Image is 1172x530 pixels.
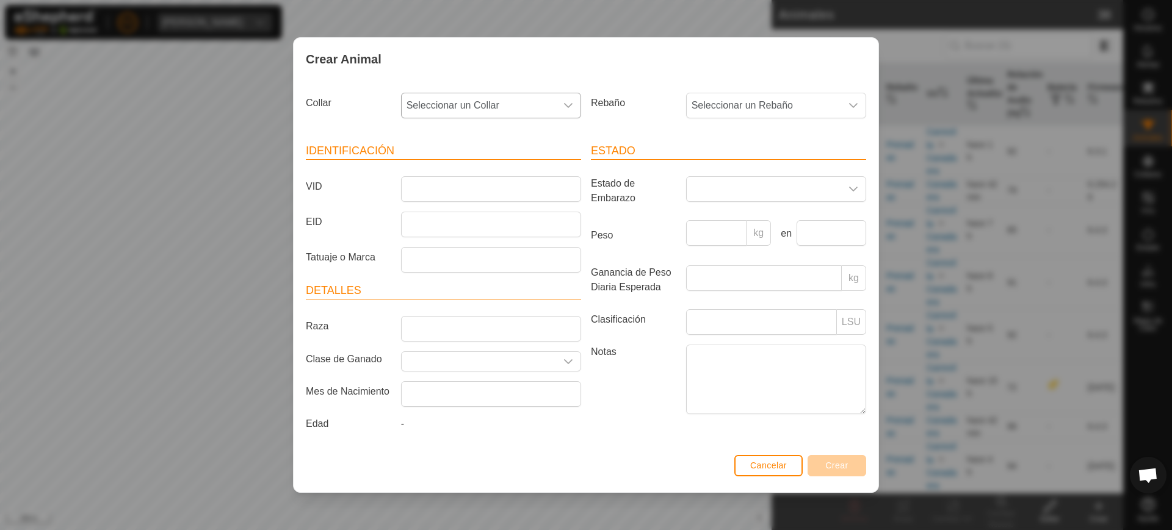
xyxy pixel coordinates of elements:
p-inputgroup-addon: kg [747,220,771,246]
label: Clasificación [586,309,681,330]
label: EID [301,212,396,232]
p-inputgroup-addon: kg [842,265,866,291]
header: Identificación [306,143,581,160]
div: dropdown trigger [841,177,866,201]
p-inputgroup-addon: LSU [837,309,866,335]
header: Detalles [306,282,581,299]
label: Tatuaje o Marca [301,247,396,268]
button: Crear [808,455,866,476]
label: Raza [301,316,396,337]
label: Peso [586,220,681,251]
span: Cancelar [750,460,787,470]
span: Seleccionar un Collar [402,93,556,118]
label: Estado de Embarazo [586,176,681,206]
div: Chat abierto [1130,457,1167,493]
div: dropdown trigger [556,352,581,371]
label: Notas [586,345,681,414]
header: Estado [591,143,866,160]
span: - [401,418,404,429]
span: Crear Animal [306,50,382,68]
label: VID [301,176,396,197]
label: Clase de Ganado [301,351,396,367]
label: Ganancia de Peso Diaria Esperada [586,265,681,295]
div: dropdown trigger [841,93,866,118]
label: Mes de Nacimiento [301,381,396,402]
div: dropdown trigger [556,93,581,118]
span: Crear [825,460,848,470]
label: en [776,226,792,241]
label: Rebaño [586,93,681,113]
button: Cancelar [734,455,803,476]
label: Collar [301,93,396,113]
span: Seleccionar un Rebaño [687,93,841,118]
label: Edad [301,417,396,431]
